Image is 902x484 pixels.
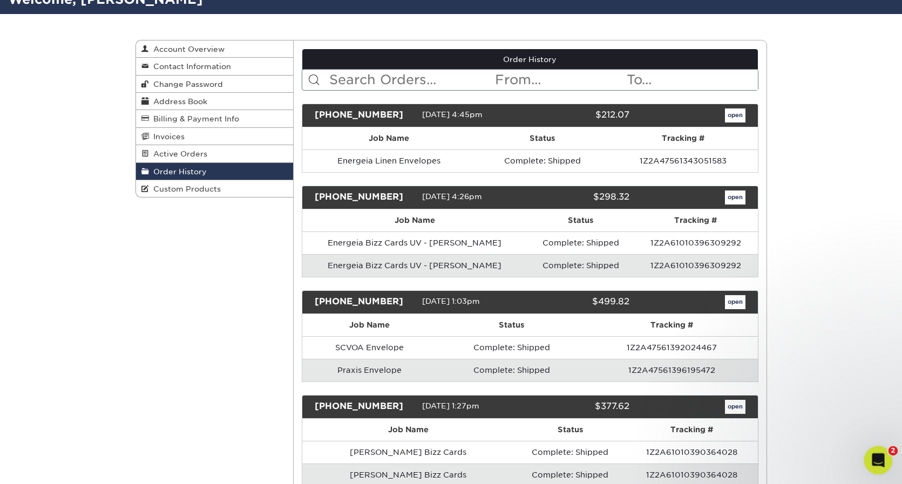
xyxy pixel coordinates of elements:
td: 1Z2A47561343051583 [609,149,758,172]
a: Invoices [136,128,294,145]
th: Tracking # [586,314,757,336]
a: open [725,190,745,204]
td: 1Z2A61010396309292 [634,254,757,277]
td: Complete: Shipped [437,359,586,381]
th: Status [476,127,609,149]
a: open [725,108,745,122]
a: open [725,400,745,414]
td: Complete: Shipped [527,231,634,254]
td: SCVOA Envelope [302,336,437,359]
span: Account Overview [149,45,225,53]
td: Energeia Linen Envelopes [302,149,476,172]
a: Account Overview [136,40,294,58]
input: To... [626,70,757,90]
a: Custom Products [136,180,294,197]
a: Order History [136,163,294,180]
a: Order History [302,49,758,70]
span: Contact Information [149,62,231,71]
div: $499.82 [522,295,637,309]
td: 1Z2A61010390364028 [626,441,757,463]
th: Status [437,314,586,336]
td: Complete: Shipped [527,254,634,277]
a: Billing & Payment Info [136,110,294,127]
span: [DATE] 4:45pm [422,110,483,119]
span: [DATE] 4:26pm [422,192,482,201]
span: Change Password [149,80,223,88]
input: From... [494,70,626,90]
th: Job Name [302,127,476,149]
div: $212.07 [522,108,637,122]
input: Search Orders... [328,70,494,90]
span: Address Book [149,97,207,106]
a: Active Orders [136,145,294,162]
iframe: Intercom live chat [864,446,893,475]
th: Job Name [302,314,437,336]
td: Praxis Envelope [302,359,437,381]
div: [PHONE_NUMBER] [307,108,422,122]
td: Complete: Shipped [476,149,609,172]
span: Billing & Payment Info [149,114,239,123]
td: 1Z2A61010396309292 [634,231,757,254]
span: Invoices [149,132,185,141]
span: Order History [149,167,207,176]
th: Status [514,419,626,441]
th: Tracking # [626,419,757,441]
span: 2 [889,446,898,456]
a: Contact Information [136,58,294,75]
a: open [725,295,745,309]
td: Complete: Shipped [514,441,626,463]
div: $377.62 [522,400,637,414]
td: Energeia Bizz Cards UV - [PERSON_NAME] [302,254,527,277]
th: Job Name [302,209,527,231]
td: [PERSON_NAME] Bizz Cards [302,441,514,463]
span: [DATE] 1:27pm [422,401,479,410]
td: 1Z2A47561396195472 [586,359,757,381]
span: Active Orders [149,149,207,158]
div: $298.32 [522,190,637,204]
th: Tracking # [609,127,758,149]
td: 1Z2A47561392024467 [586,336,757,359]
span: [DATE] 1:03pm [422,297,480,305]
a: Address Book [136,93,294,110]
div: [PHONE_NUMBER] [307,295,422,309]
th: Tracking # [634,209,757,231]
div: [PHONE_NUMBER] [307,400,422,414]
th: Job Name [302,419,514,441]
td: Complete: Shipped [437,336,586,359]
th: Status [527,209,634,231]
div: [PHONE_NUMBER] [307,190,422,204]
span: Custom Products [149,185,221,193]
td: Energeia Bizz Cards UV - [PERSON_NAME] [302,231,527,254]
a: Change Password [136,76,294,93]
